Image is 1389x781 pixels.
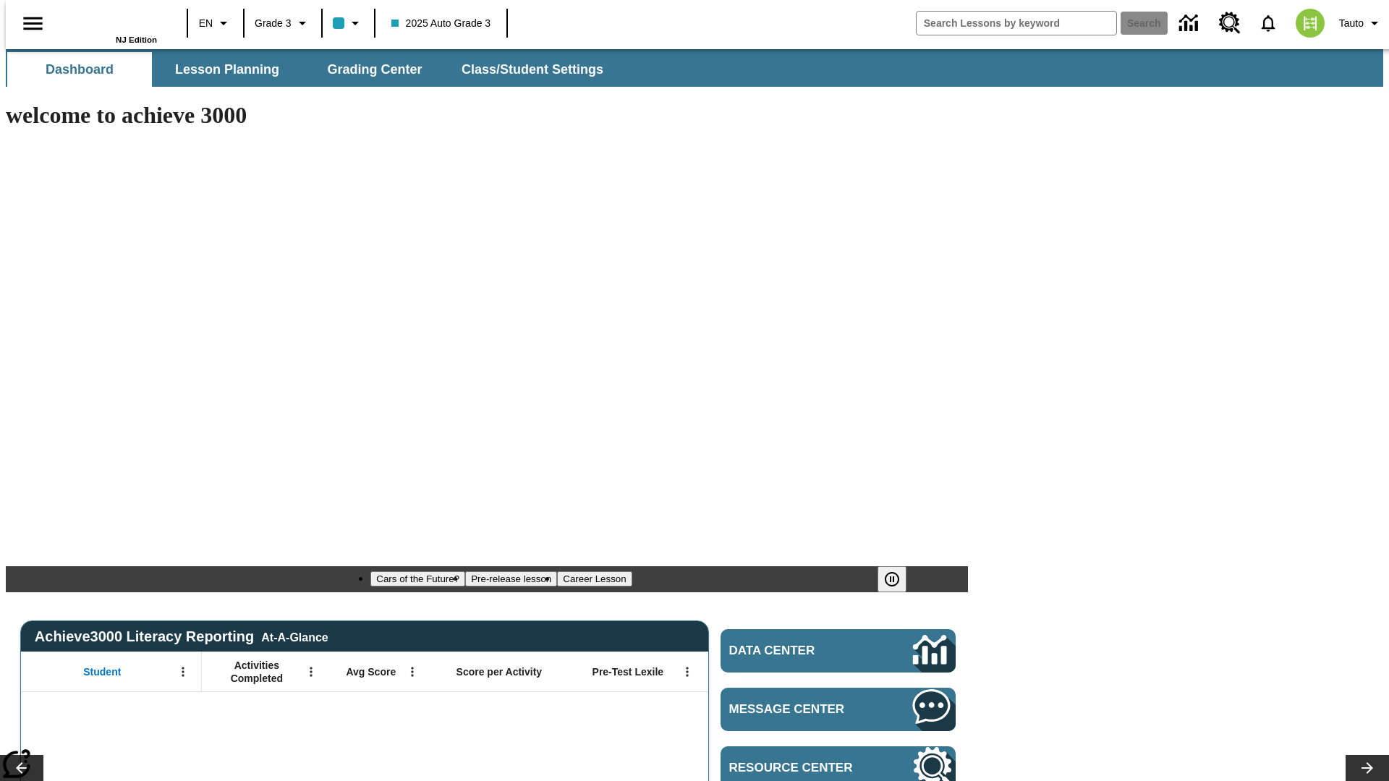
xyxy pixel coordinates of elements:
div: At-A-Glance [261,628,328,644]
div: SubNavbar [6,49,1383,87]
span: Dashboard [46,61,114,78]
button: Dashboard [7,52,152,87]
a: Data Center [1171,4,1210,43]
span: Activities Completed [209,659,305,685]
span: Grading Center [327,61,422,78]
button: Lesson Planning [155,52,300,87]
span: Resource Center [729,761,870,775]
h1: welcome to achieve 3000 [6,102,968,129]
span: Tauto [1339,16,1364,31]
span: Data Center [729,644,865,658]
button: Open Menu [676,661,698,683]
span: 2025 Auto Grade 3 [391,16,491,31]
span: Message Center [729,702,870,717]
button: Grading Center [302,52,447,87]
a: Resource Center, Will open in new tab [1210,4,1249,43]
button: Class color is light blue. Change class color [327,10,370,36]
span: NJ Edition [116,35,157,44]
button: Open Menu [172,661,194,683]
button: Open side menu [12,2,54,45]
a: Home [63,7,157,35]
div: Pause [878,566,921,592]
span: Avg Score [346,665,396,678]
span: Pre-Test Lexile [592,665,664,678]
div: Home [63,5,157,44]
button: Lesson carousel, Next [1346,755,1389,781]
button: Slide 2 Pre-release lesson [465,571,557,586]
a: Message Center [721,688,956,731]
button: Slide 1 Cars of the Future? [370,571,465,586]
span: EN [199,16,213,31]
span: Score per Activity [456,665,543,678]
button: Slide 3 Career Lesson [557,571,632,586]
button: Class/Student Settings [450,52,615,87]
input: search field [917,12,1116,35]
button: Open Menu [300,661,322,683]
button: Language: EN, Select a language [192,10,239,36]
span: Achieve3000 Literacy Reporting [35,628,328,645]
button: Select a new avatar [1287,4,1333,42]
button: Grade: Grade 3, Select a grade [249,10,317,36]
span: Grade 3 [255,16,292,31]
button: Profile/Settings [1333,10,1389,36]
span: Lesson Planning [175,61,279,78]
button: Open Menu [402,661,423,683]
span: Class/Student Settings [462,61,603,78]
a: Notifications [1249,4,1287,42]
img: avatar image [1296,9,1325,38]
button: Pause [878,566,906,592]
a: Data Center [721,629,956,673]
div: SubNavbar [6,52,616,87]
span: Student [83,665,121,678]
